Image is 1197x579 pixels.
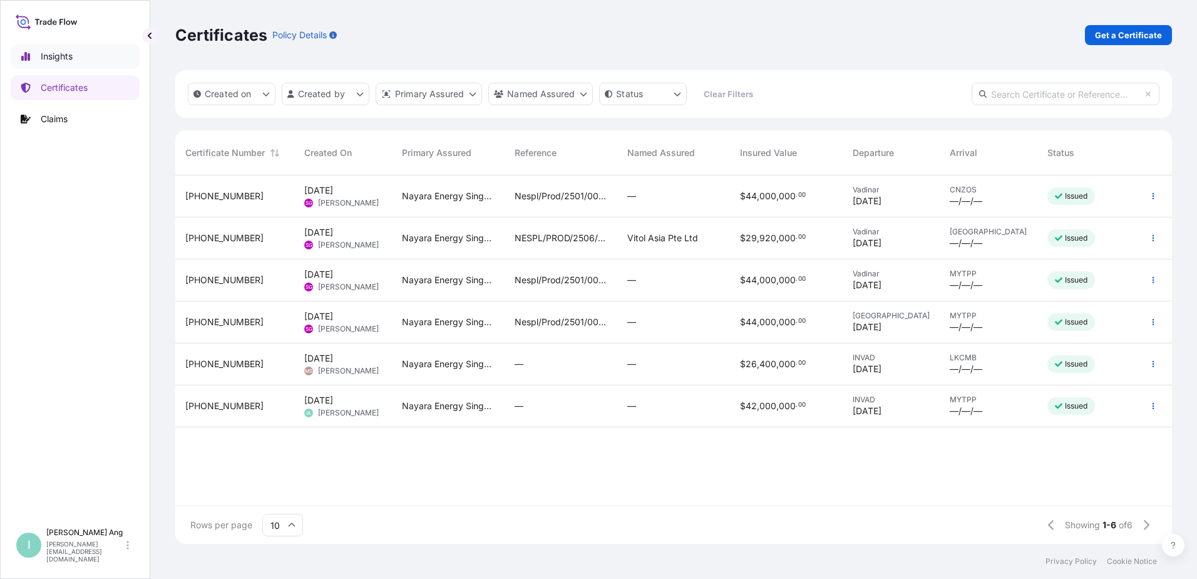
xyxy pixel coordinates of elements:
span: [DATE] [853,195,881,207]
span: MYTPP [950,311,1027,321]
span: SG [306,239,312,251]
span: Vadinar [853,227,930,237]
p: Cookie Notice [1107,556,1157,566]
span: 000 [759,276,776,284]
span: , [776,234,779,243]
p: Issued [1065,191,1088,201]
span: Insured Value [740,147,797,159]
span: 26 [746,360,757,368]
span: [PHONE_NUMBER] [185,190,264,202]
span: — [627,400,636,412]
p: Issued [1065,401,1088,411]
span: —/—/— [950,279,982,291]
p: Get a Certificate [1095,29,1162,41]
span: Nespl/Prod/2501/001 (5/9) [515,274,607,286]
p: Issued [1065,359,1088,369]
span: [DATE] [853,405,881,417]
span: Departure [853,147,894,159]
span: [DATE] [304,184,333,197]
a: Certificates [11,75,140,100]
span: — [627,274,636,286]
span: 44 [746,276,757,284]
p: Issued [1065,317,1088,327]
span: 00 [798,319,806,323]
span: 00 [798,361,806,365]
span: 00 [798,193,806,197]
span: 000 [779,234,796,243]
span: I [28,539,31,551]
span: 000 [759,192,776,201]
span: [GEOGRAPHIC_DATA] [853,311,930,321]
input: Search Certificate or Reference... [972,83,1159,105]
span: [DATE] [304,310,333,323]
span: — [627,316,636,328]
p: Issued [1065,275,1088,285]
span: — [627,190,636,202]
p: Certificates [41,81,88,94]
a: Insights [11,44,140,69]
span: , [776,276,779,284]
span: — [515,358,523,370]
span: 00 [798,235,806,239]
span: 920 [759,234,776,243]
span: Primary Assured [402,147,471,159]
button: Sort [267,145,282,160]
span: IA [306,407,311,419]
span: of 6 [1119,519,1133,531]
span: Nayara Energy Singapore Pte. Limited [402,358,495,370]
span: Vadinar [853,185,930,195]
p: Status [616,88,643,100]
p: Clear Filters [704,88,753,100]
span: Nayara Energy Singapore Pte. Limited [402,274,495,286]
span: [DATE] [304,352,333,365]
span: [DATE] [853,237,881,249]
span: INVAD [853,395,930,405]
span: Nayara Energy Singapore Pte. Limited [402,232,495,244]
p: Insights [41,50,73,63]
span: [PERSON_NAME] [318,198,379,208]
span: 000 [779,276,796,284]
span: —/—/— [950,405,982,417]
span: 42 [746,402,757,410]
span: , [757,192,759,201]
p: Certificates [175,25,267,45]
span: . [796,319,798,323]
p: Policy Details [272,29,327,41]
span: $ [740,318,746,326]
span: , [776,402,779,410]
span: 29 [746,234,757,243]
span: SG [306,281,312,293]
span: Certificate Number [185,147,265,159]
span: Nayara Energy Singapore Pte. Limited [402,316,495,328]
span: Reference [515,147,557,159]
span: [PERSON_NAME] [318,408,379,418]
span: . [796,235,798,239]
span: INVAD [853,353,930,363]
span: —/—/— [950,237,982,249]
span: Showing [1065,519,1100,531]
span: Nayara Energy Singapore Pte. Limited [402,400,495,412]
span: 00 [798,403,806,407]
span: , [757,276,759,284]
span: Nayara Energy Singapore Pte. Limited [402,190,495,202]
span: , [776,192,779,201]
span: $ [740,234,746,243]
span: , [757,360,759,368]
span: — [627,358,636,370]
span: $ [740,402,746,410]
p: Claims [41,113,68,125]
span: [DATE] [304,226,333,239]
span: 1-6 [1102,519,1116,531]
span: $ [740,360,746,368]
span: [PERSON_NAME] [318,324,379,334]
span: . [796,361,798,365]
span: MYTPP [950,269,1027,279]
span: [PHONE_NUMBER] [185,358,264,370]
p: Created by [298,88,346,100]
button: createdBy Filter options [282,83,369,105]
button: createdOn Filter options [188,83,275,105]
span: Created On [304,147,352,159]
span: [PHONE_NUMBER] [185,316,264,328]
span: , [757,318,759,326]
span: Arrival [950,147,977,159]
